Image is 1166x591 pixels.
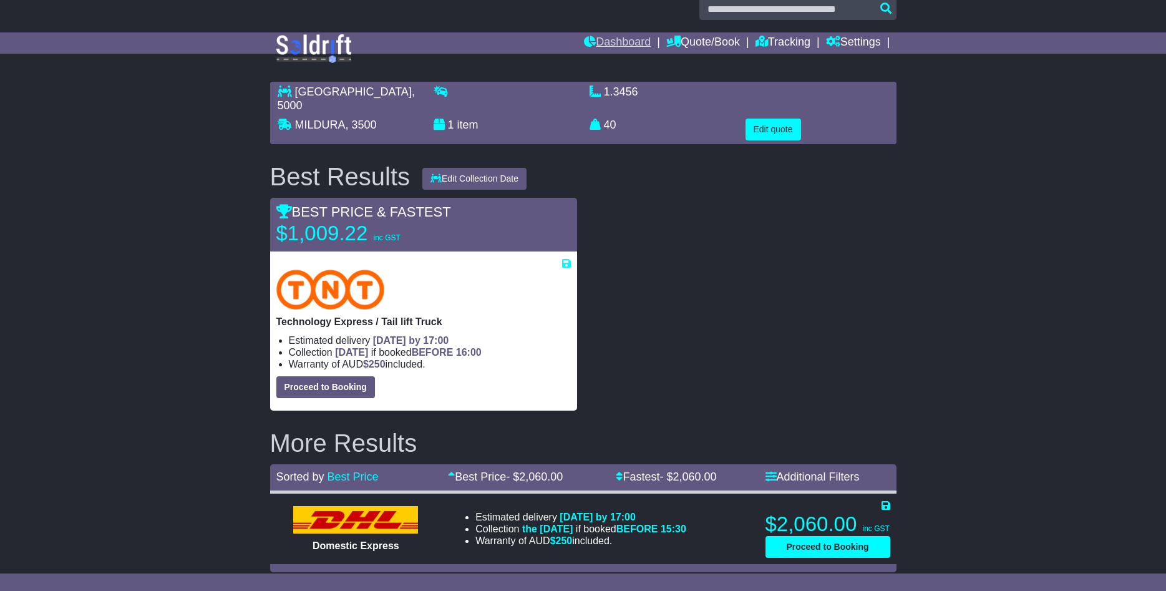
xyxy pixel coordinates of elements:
span: , 3500 [346,119,377,131]
span: BEST PRICE & FASTEST [276,204,451,220]
span: , 5000 [278,85,415,112]
span: item [457,119,479,131]
a: Dashboard [584,32,651,54]
span: 250 [556,535,573,546]
li: Estimated delivery [475,511,686,523]
span: [DATE] by 17:00 [560,512,636,522]
a: Fastest- $2,060.00 [616,471,716,483]
a: Settings [826,32,881,54]
span: 1.3456 [604,85,638,98]
a: Additional Filters [765,471,860,483]
li: Collection [475,523,686,535]
span: - $ [660,471,717,483]
span: [GEOGRAPHIC_DATA] [295,85,412,98]
span: 1 [448,119,454,131]
img: TNT Domestic: Technology Express / Tail lift Truck [276,270,385,310]
p: Technology Express / Tail lift Truck [276,316,571,328]
span: 2,060.00 [673,471,717,483]
span: the [DATE] [522,524,573,534]
li: Estimated delivery [289,335,571,346]
li: Warranty of AUD included. [289,358,571,370]
span: if booked [335,347,481,358]
span: $ [363,359,386,369]
span: [DATE] by 17:00 [373,335,449,346]
a: Best Price- $2,060.00 [448,471,563,483]
span: inc GST [862,524,889,533]
span: 15:30 [661,524,686,534]
button: Proceed to Booking [276,376,375,398]
span: if booked [522,524,686,534]
a: Best Price [328,471,379,483]
p: $1,009.22 [276,221,432,246]
li: Warranty of AUD included. [475,535,686,547]
button: Edit quote [746,119,801,140]
span: - $ [506,471,563,483]
span: 16:00 [456,347,482,358]
span: $ [550,535,573,546]
img: DHL: Domestic Express [293,506,418,534]
span: BEFORE [412,347,454,358]
span: inc GST [373,233,400,242]
span: Domestic Express [313,540,399,551]
span: Sorted by [276,471,324,483]
span: [DATE] [335,347,368,358]
div: Best Results [264,163,417,190]
span: 250 [369,359,386,369]
button: Edit Collection Date [422,168,527,190]
span: BEFORE [616,524,658,534]
span: MILDURA [295,119,346,131]
a: Tracking [755,32,810,54]
h2: More Results [270,429,896,457]
li: Collection [289,346,571,358]
span: 40 [604,119,616,131]
span: 2,060.00 [519,471,563,483]
button: Proceed to Booking [765,536,890,558]
a: Quote/Book [666,32,740,54]
p: $2,060.00 [765,512,890,537]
